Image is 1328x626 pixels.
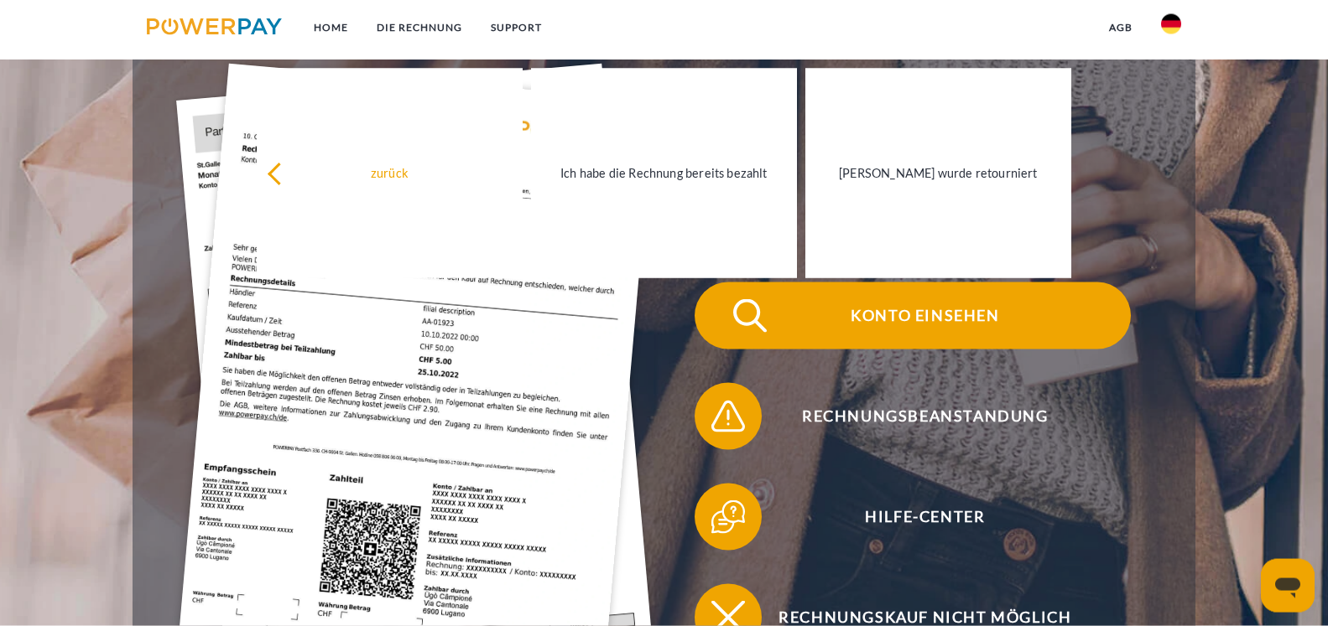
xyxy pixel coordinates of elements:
[477,13,556,43] a: SUPPORT
[147,18,282,35] img: logo-powerpay.svg
[729,295,771,337] img: qb_search.svg
[695,282,1131,349] button: Konto einsehen
[707,496,749,538] img: qb_help.svg
[720,383,1131,450] span: Rechnungsbeanstandung
[720,484,1131,551] span: Hilfe-Center
[707,396,749,437] img: qb_warning.svg
[267,162,513,184] div: zurück
[720,282,1131,349] span: Konto einsehen
[1261,559,1315,613] iframe: Schaltfläche zum Öffnen des Messaging-Fensters
[1095,13,1147,43] a: agb
[362,13,477,43] a: DIE RECHNUNG
[815,162,1061,184] div: [PERSON_NAME] wurde retourniert
[299,13,362,43] a: Home
[695,383,1131,450] button: Rechnungsbeanstandung
[695,484,1131,551] button: Hilfe-Center
[541,162,787,184] div: Ich habe die Rechnung bereits bezahlt
[1161,14,1181,34] img: de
